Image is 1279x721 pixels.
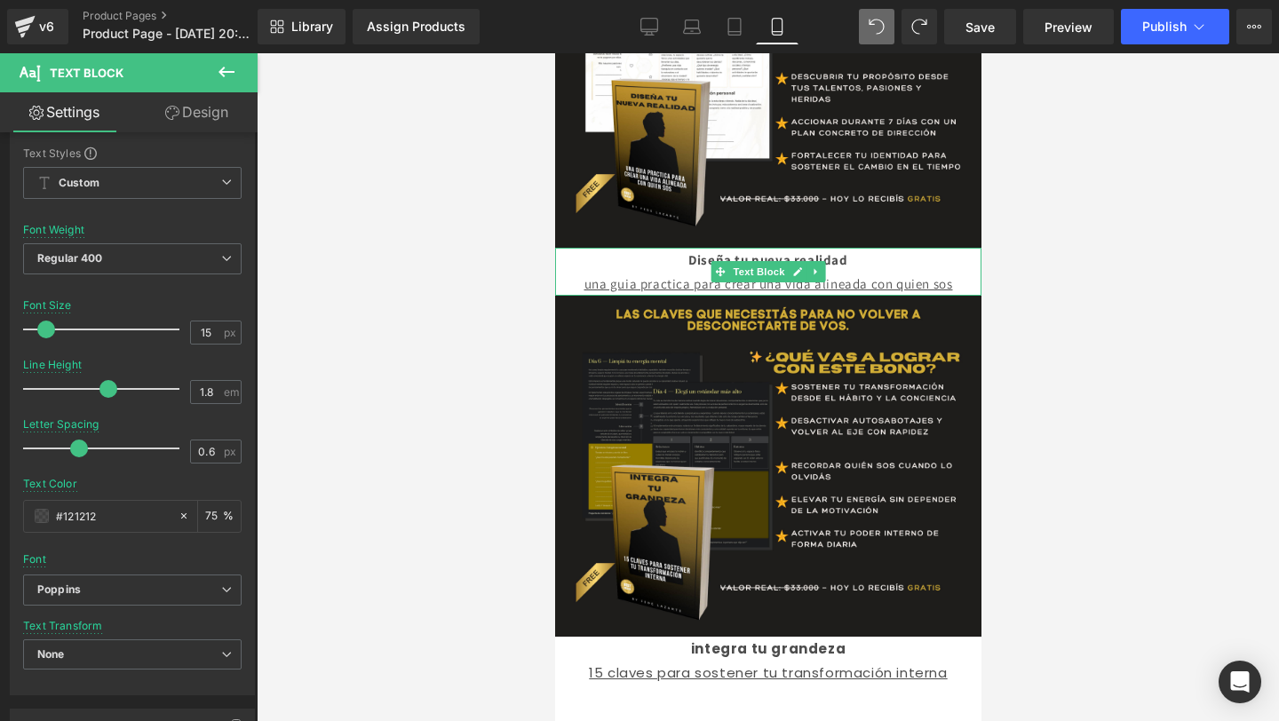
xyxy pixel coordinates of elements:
button: Redo [902,9,937,44]
a: New Library [258,9,346,44]
div: Font Weight [23,224,84,236]
span: Library [291,19,333,35]
div: Text Color [23,478,77,490]
a: v6 [7,9,68,44]
span: Text Block [174,208,233,229]
div: Letter Spacing [23,418,99,431]
span: em [224,386,239,398]
a: Design [132,92,261,132]
div: Assign Products [367,20,465,34]
a: Preview [1023,9,1114,44]
button: Publish [1121,9,1229,44]
font: integra tu grandeza [136,586,290,605]
a: Laptop [671,9,713,44]
span: px [224,327,239,338]
div: Line Height [23,359,82,371]
a: Mobile [756,9,798,44]
span: Publish [1142,20,1187,34]
div: Font [23,553,46,566]
b: Regular 400 [37,251,103,265]
div: % [198,501,241,532]
span: Preview [1045,18,1092,36]
b: Custom [59,176,99,191]
font: 15 claves para sostener tu transformación interna [34,610,392,629]
span: Text Block [50,66,123,80]
span: Product Page - [DATE] 20:32:31 [83,27,253,41]
b: None [37,647,65,661]
button: Undo [859,9,894,44]
div: v6 [36,15,58,38]
div: Font Size [23,299,72,312]
a: Desktop [628,9,671,44]
font: Diseña tu nueva realidad [133,198,292,215]
i: Poppins [37,582,81,598]
div: Open Intercom Messenger [1219,661,1261,703]
a: Expand / Collapse [252,208,271,229]
input: Color [56,506,170,526]
div: Text Transform [23,620,103,632]
div: Text Styles [23,146,242,160]
span: Save [965,18,995,36]
a: Tablet [713,9,756,44]
button: More [1236,9,1272,44]
font: una guia practica para crear una vida alineada con quien sos [29,222,398,239]
span: px [224,446,239,457]
a: Product Pages [83,9,287,23]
